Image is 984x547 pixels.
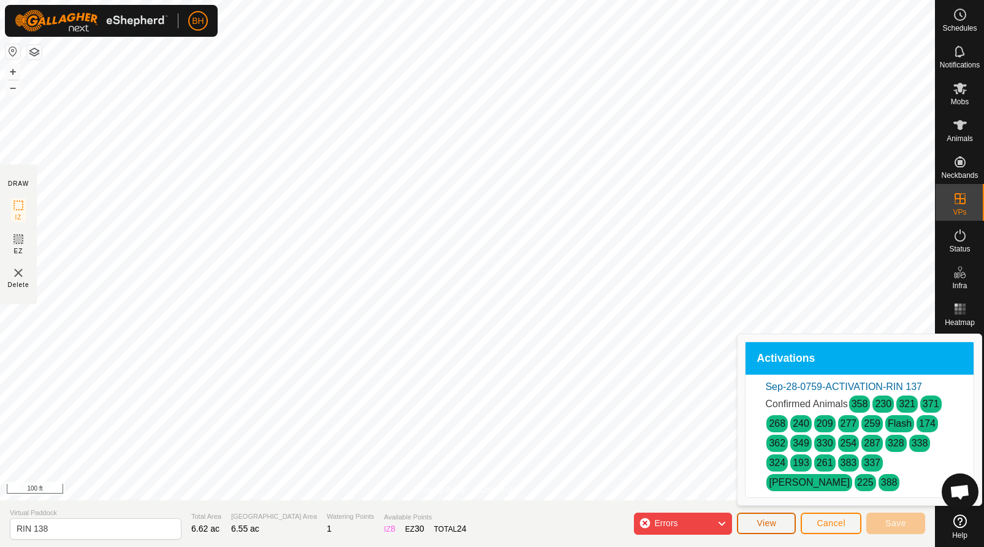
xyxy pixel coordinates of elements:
a: 358 [852,399,868,409]
div: IZ [384,522,395,535]
span: Notifications [940,61,980,69]
a: Privacy Policy [419,484,465,495]
a: 259 [864,418,880,429]
button: View [737,513,796,534]
a: 349 [793,438,809,448]
button: Save [866,513,925,534]
span: EZ [14,247,23,256]
img: Gallagher Logo [15,10,168,32]
a: 230 [875,399,891,409]
span: Neckbands [941,172,978,179]
span: Delete [8,280,29,289]
a: 388 [881,477,898,488]
a: 268 [769,418,785,429]
span: 1 [327,524,332,534]
span: View [757,518,776,528]
button: Reset Map [6,44,20,59]
a: Flash [888,418,912,429]
div: Open chat [942,473,978,510]
span: 6.55 ac [231,524,259,534]
span: BH [192,15,204,28]
a: [PERSON_NAME] [769,477,850,488]
a: 174 [919,418,936,429]
a: 338 [912,438,928,448]
img: VP [11,266,26,280]
span: 30 [414,524,424,534]
span: Errors [654,518,677,528]
span: Cancel [817,518,845,528]
span: Animals [947,135,973,142]
button: – [6,80,20,95]
div: EZ [405,522,424,535]
a: 240 [793,418,809,429]
a: 362 [769,438,785,448]
span: 8 [391,524,395,534]
span: [GEOGRAPHIC_DATA] Area [231,511,317,522]
a: 328 [888,438,904,448]
a: Sep-28-0759-ACTIVATION-RIN 137 [765,381,922,392]
a: 225 [857,477,874,488]
a: Contact Us [479,484,516,495]
span: Watering Points [327,511,374,522]
span: Available Points [384,512,467,522]
span: Mobs [951,98,969,105]
span: Help [952,532,967,539]
a: 277 [841,418,857,429]
span: VPs [953,208,966,216]
a: 254 [841,438,857,448]
a: 371 [923,399,939,409]
span: 6.62 ac [191,524,219,534]
a: 209 [817,418,833,429]
a: 383 [841,457,857,468]
span: Heatmap [945,319,975,326]
a: 337 [864,457,880,468]
a: 330 [817,438,833,448]
a: 261 [817,457,833,468]
span: Total Area [191,511,221,522]
span: Infra [952,282,967,289]
div: TOTAL [434,522,467,535]
span: Status [949,245,970,253]
button: Map Layers [27,45,42,59]
a: 324 [769,457,785,468]
span: Virtual Paddock [10,508,181,518]
a: 287 [864,438,880,448]
span: Save [885,518,906,528]
button: Cancel [801,513,861,534]
a: Help [936,510,984,544]
button: + [6,64,20,79]
span: 24 [457,524,467,534]
span: Activations [757,353,815,364]
a: 193 [793,457,809,468]
span: Confirmed Animals [765,399,847,409]
span: Schedules [942,25,977,32]
a: 321 [899,399,915,409]
span: IZ [15,213,22,222]
div: DRAW [8,179,29,188]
